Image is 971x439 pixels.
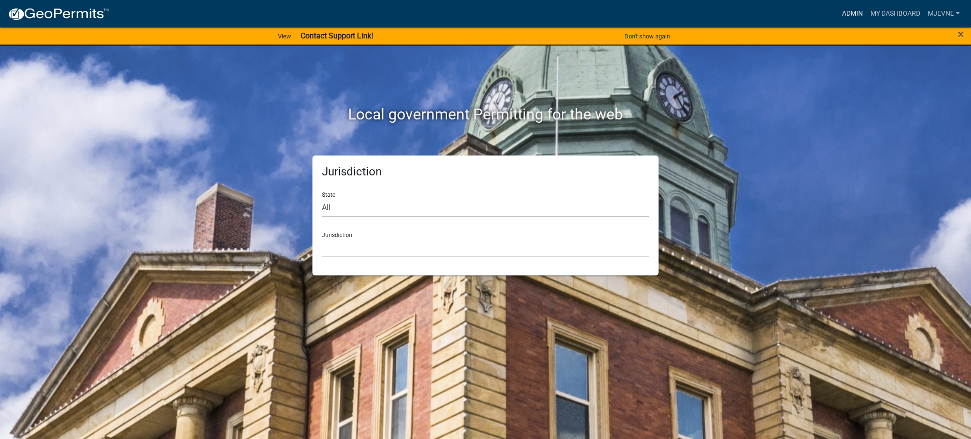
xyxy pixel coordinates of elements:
strong: Contact Support Link! [301,31,373,40]
h2: Local government Permitting for the web [222,105,749,123]
a: Admin [838,5,867,23]
a: My Dashboard [867,5,924,23]
span: × [958,27,964,41]
h5: Jurisdiction [322,165,649,179]
a: MJevne [924,5,963,23]
a: View [274,28,295,44]
button: Don't show again [621,28,674,44]
button: Close [958,28,964,40]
